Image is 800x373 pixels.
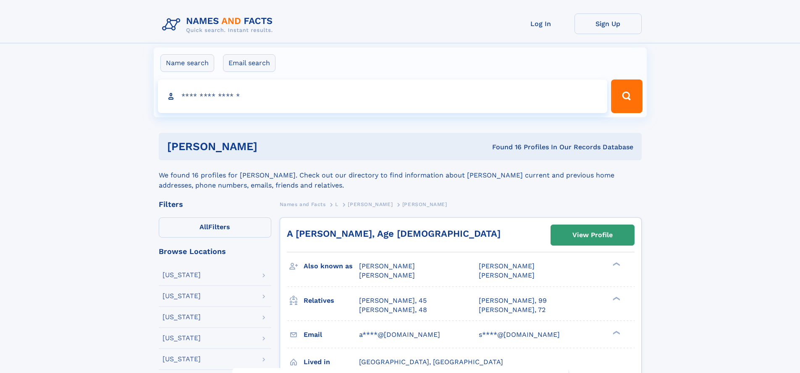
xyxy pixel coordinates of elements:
[359,271,415,279] span: [PERSON_NAME]
[304,355,359,369] h3: Lived in
[359,296,427,305] a: [PERSON_NAME], 45
[375,143,633,152] div: Found 16 Profiles In Our Records Database
[223,54,275,72] label: Email search
[479,262,535,270] span: [PERSON_NAME]
[402,201,447,207] span: [PERSON_NAME]
[335,201,338,207] span: L
[163,314,201,320] div: [US_STATE]
[335,199,338,209] a: L
[611,330,621,335] div: ❯
[167,141,375,152] h1: [PERSON_NAME]
[574,13,642,34] a: Sign Up
[611,79,642,113] button: Search Button
[304,259,359,273] h3: Also known as
[304,294,359,308] h3: Relatives
[359,305,427,315] a: [PERSON_NAME], 48
[163,356,201,362] div: [US_STATE]
[280,199,326,209] a: Names and Facts
[479,296,547,305] a: [PERSON_NAME], 99
[479,305,546,315] a: [PERSON_NAME], 72
[551,225,634,245] a: View Profile
[572,225,613,245] div: View Profile
[348,201,393,207] span: [PERSON_NAME]
[611,262,621,267] div: ❯
[287,228,501,239] a: A [PERSON_NAME], Age [DEMOGRAPHIC_DATA]
[159,160,642,190] div: We found 16 profiles for [PERSON_NAME]. Check out our directory to find information about [PERSON...
[348,199,393,209] a: [PERSON_NAME]
[199,223,208,231] span: All
[304,328,359,342] h3: Email
[163,293,201,299] div: [US_STATE]
[159,248,271,255] div: Browse Locations
[159,13,280,36] img: Logo Names and Facts
[159,217,271,238] label: Filters
[479,271,535,279] span: [PERSON_NAME]
[158,79,608,113] input: search input
[611,296,621,301] div: ❯
[160,54,214,72] label: Name search
[159,201,271,208] div: Filters
[163,272,201,278] div: [US_STATE]
[507,13,574,34] a: Log In
[163,335,201,341] div: [US_STATE]
[359,358,503,366] span: [GEOGRAPHIC_DATA], [GEOGRAPHIC_DATA]
[359,262,415,270] span: [PERSON_NAME]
